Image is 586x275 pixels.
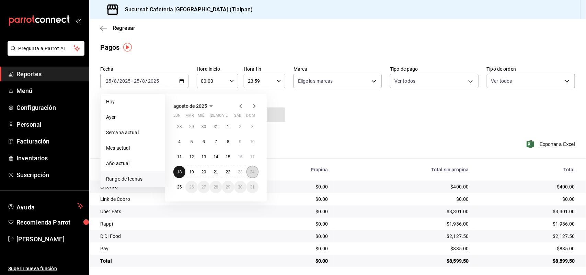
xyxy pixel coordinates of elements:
div: $835.00 [480,245,575,252]
abbr: 28 de agosto de 2025 [214,185,218,190]
abbr: 6 de agosto de 2025 [203,139,205,144]
input: ---- [119,78,131,84]
div: Total [100,257,245,264]
button: 16 de agosto de 2025 [234,151,246,163]
label: Hora inicio [197,67,238,72]
span: Año actual [106,160,159,167]
span: Ver todos [394,78,415,84]
abbr: 24 de agosto de 2025 [250,170,255,174]
input: -- [105,78,112,84]
span: Ayuda [16,202,74,210]
abbr: 30 de julio de 2025 [202,124,206,129]
label: Fecha [100,67,188,72]
abbr: 11 de agosto de 2025 [177,154,182,159]
button: 23 de agosto de 2025 [234,166,246,178]
div: $8,599.50 [480,257,575,264]
button: 10 de agosto de 2025 [246,136,258,148]
abbr: 30 de agosto de 2025 [238,185,242,190]
span: [PERSON_NAME] [16,234,83,244]
button: 29 de julio de 2025 [185,121,197,133]
div: Link de Cobro [100,196,245,203]
abbr: sábado [234,113,241,121]
span: - [131,78,133,84]
abbr: 9 de agosto de 2025 [239,139,241,144]
abbr: jueves [210,113,250,121]
div: $0.00 [256,220,328,227]
button: Exportar a Excel [528,140,575,148]
span: Recomienda Parrot [16,218,83,227]
abbr: 12 de agosto de 2025 [189,154,194,159]
span: Sugerir nueva función [8,265,83,272]
div: Rappi [100,220,245,227]
abbr: 31 de julio de 2025 [214,124,218,129]
button: 25 de agosto de 2025 [173,181,185,193]
abbr: 14 de agosto de 2025 [214,154,218,159]
button: 19 de agosto de 2025 [185,166,197,178]
button: Regresar [100,25,135,31]
button: 14 de agosto de 2025 [210,151,222,163]
button: agosto de 2025 [173,102,215,110]
a: Pregunta a Parrot AI [5,50,84,57]
abbr: 18 de agosto de 2025 [177,170,182,174]
button: 3 de agosto de 2025 [246,121,258,133]
span: / [140,78,142,84]
button: 29 de agosto de 2025 [222,181,234,193]
span: Configuración [16,103,83,112]
div: Uber Eats [100,208,245,215]
abbr: martes [185,113,194,121]
label: Hora fin [244,67,285,72]
span: Hoy [106,98,159,105]
button: 30 de agosto de 2025 [234,181,246,193]
div: $2,127.50 [480,233,575,240]
button: 17 de agosto de 2025 [246,151,258,163]
abbr: 29 de agosto de 2025 [226,185,230,190]
h3: Sucursal: Cafeteria [GEOGRAPHIC_DATA] (Tlalpan) [119,5,253,14]
div: $3,301.00 [339,208,469,215]
span: agosto de 2025 [173,103,207,109]
div: $1,936.00 [339,220,469,227]
span: Facturación [16,137,83,146]
abbr: 3 de agosto de 2025 [251,124,254,129]
abbr: miércoles [198,113,204,121]
abbr: 19 de agosto de 2025 [189,170,194,174]
abbr: 31 de agosto de 2025 [250,185,255,190]
span: Regresar [113,25,135,31]
button: 30 de julio de 2025 [198,121,210,133]
button: 24 de agosto de 2025 [246,166,258,178]
button: 4 de agosto de 2025 [173,136,185,148]
button: 11 de agosto de 2025 [173,151,185,163]
span: Ayer [106,114,159,121]
div: $1,936.00 [480,220,575,227]
span: / [146,78,148,84]
div: $835.00 [339,245,469,252]
div: $400.00 [480,183,575,190]
abbr: 8 de agosto de 2025 [227,139,229,144]
button: 9 de agosto de 2025 [234,136,246,148]
button: 5 de agosto de 2025 [185,136,197,148]
span: Menú [16,86,83,95]
abbr: 26 de agosto de 2025 [189,185,194,190]
abbr: 17 de agosto de 2025 [250,154,255,159]
button: 12 de agosto de 2025 [185,151,197,163]
abbr: 10 de agosto de 2025 [250,139,255,144]
abbr: 27 de agosto de 2025 [202,185,206,190]
input: -- [134,78,140,84]
button: 8 de agosto de 2025 [222,136,234,148]
button: 28 de agosto de 2025 [210,181,222,193]
div: $0.00 [256,245,328,252]
abbr: 23 de agosto de 2025 [238,170,242,174]
div: $0.00 [480,196,575,203]
button: 18 de agosto de 2025 [173,166,185,178]
div: Propina [256,167,328,172]
div: $8,599.50 [339,257,469,264]
button: 27 de agosto de 2025 [198,181,210,193]
button: 20 de agosto de 2025 [198,166,210,178]
span: Pregunta a Parrot AI [19,45,74,52]
span: Semana actual [106,129,159,136]
span: Ver todos [491,78,512,84]
span: Rango de fechas [106,175,159,183]
abbr: 15 de agosto de 2025 [226,154,230,159]
span: Mes actual [106,145,159,152]
div: $0.00 [256,208,328,215]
